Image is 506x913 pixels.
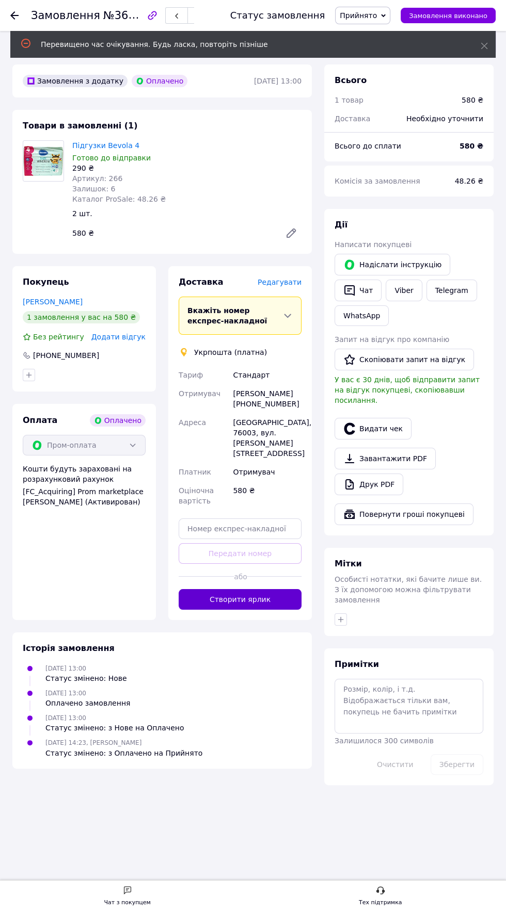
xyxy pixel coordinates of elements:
[231,413,304,463] div: [GEOGRAPHIC_DATA], 76003, вул. [PERSON_NAME][STREET_ADDRESS]
[33,333,84,341] span: Без рейтингу
[455,177,483,185] span: 48.26 ₴
[335,659,379,669] span: Примітки
[31,9,100,22] span: Замовлення
[45,714,86,722] span: [DATE] 13:00
[335,220,347,230] span: Дії
[335,115,370,123] span: Доставка
[359,898,402,908] div: Тех підтримка
[230,10,325,21] div: Статус замовлення
[335,177,420,185] span: Комісія за замовлення
[23,75,128,87] div: Замовлення з додатку
[23,486,146,507] div: [FC_Acquiring] Prom marketplace [PERSON_NAME] (Активирован)
[10,10,19,21] div: Повернутися назад
[179,468,211,476] span: Платник
[231,384,304,413] div: [PERSON_NAME] [PHONE_NUMBER]
[335,503,473,525] button: Повернути гроші покупцеві
[231,463,304,481] div: Отримувач
[335,240,412,249] span: Написати покупцеві
[258,278,302,286] span: Редагувати
[179,371,203,379] span: Тариф
[335,75,367,85] span: Всього
[335,349,474,370] button: Скопіювати запит на відгук
[72,185,116,193] span: Залишок: 6
[281,223,302,243] a: Редагувати
[335,305,389,326] a: WhatsApp
[179,486,214,505] span: Оціночна вартість
[45,723,184,733] div: Статус змінено: з Нове на Оплачено
[335,575,482,604] span: Особисті нотатки, які бачите лише ви. З їх допомогою можна фільтрувати замовлення
[72,154,151,162] span: Готово до відправки
[103,9,177,22] span: №361603244
[335,376,480,404] span: У вас є 30 днів, щоб відправити запит на відгук покупцеві, скопіювавши посилання.
[45,673,127,683] div: Статус змінено: Нове
[426,280,477,301] a: Telegram
[68,226,277,240] div: 580 ₴
[32,350,100,361] div: [PHONE_NUMBER]
[340,11,377,20] span: Прийнято
[23,298,83,306] a: [PERSON_NAME]
[45,748,202,758] div: Статус змінено: з Оплачено на Прийнято
[335,737,434,745] span: Залишилося 300 символів
[132,75,187,87] div: Оплачено
[45,698,130,708] div: Оплачено замовлення
[335,448,436,469] a: Завантажити PDF
[400,107,489,130] div: Необхідно уточнити
[91,333,146,341] span: Додати відгук
[401,8,496,23] button: Замовлення виконано
[460,142,483,150] b: 580 ₴
[90,414,146,427] div: Оплачено
[72,174,122,183] span: Артикул: 266
[23,464,146,507] div: Кошти будуть зараховані на розрахунковий рахунок
[45,690,86,697] span: [DATE] 13:00
[254,77,302,85] time: [DATE] 13:00
[179,518,302,539] input: Номер експрес-накладної
[179,418,206,427] span: Адреса
[192,347,270,357] div: Укрпошта (платна)
[234,572,246,582] span: або
[462,95,483,105] div: 580 ₴
[335,559,362,568] span: Мітки
[72,195,166,203] span: Каталог ProSale: 48.26 ₴
[41,39,455,50] div: Перевищено час очікування. Будь ласка, повторіть пізніше
[72,141,139,150] a: Підгузки Bevola 4
[335,335,449,344] span: Запит на відгук про компанію
[231,481,304,510] div: 580 ₴
[335,418,412,439] button: Видати чек
[187,306,267,325] span: Вкажіть номер експрес-накладної
[335,142,401,150] span: Всього до сплати
[45,739,141,746] span: [DATE] 14:23, [PERSON_NAME]
[72,163,302,173] div: 290 ₴
[45,665,86,672] span: [DATE] 13:00
[179,277,224,287] span: Доставка
[335,254,450,275] button: Надіслати інструкцію
[386,280,422,301] a: Viber
[409,12,487,20] span: Замовлення виконано
[23,141,64,181] img: Підгузки Bevola 4
[23,643,115,653] span: Історія замовлення
[179,589,302,610] button: Створити ярлик
[231,366,304,384] div: Стандарт
[68,206,306,221] div: 2 шт.
[335,474,403,495] a: Друк PDF
[23,415,57,425] span: Оплата
[23,121,138,131] span: Товари в замовленні (1)
[23,277,69,287] span: Покупець
[179,389,220,398] span: Отримувач
[23,311,140,323] div: 1 замовлення у вас на 580 ₴
[104,898,151,908] div: Чат з покупцем
[335,96,363,104] span: 1 товар
[335,280,382,301] button: Чат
